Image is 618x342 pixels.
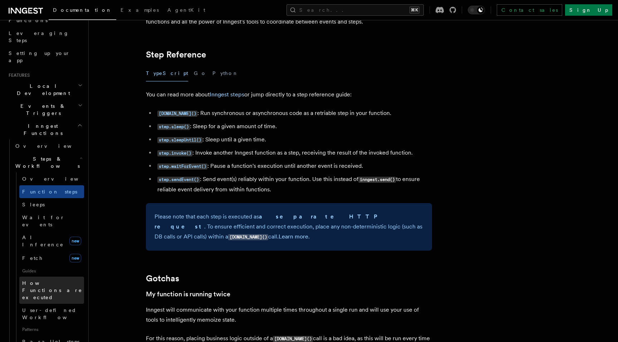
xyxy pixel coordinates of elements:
[154,213,382,230] strong: a separate HTTP request
[22,176,96,182] span: Overview
[121,7,159,13] span: Examples
[157,164,207,170] code: step.waitForEvent()
[157,162,207,169] a: step.waitForEvent()
[13,152,84,172] button: Steps & Workflows
[155,174,432,195] li: : Send event(s) reliably within your function. Use this instead of to ensure reliable event deliv...
[6,80,84,100] button: Local Development
[146,50,206,60] a: Step Reference
[163,2,210,19] a: AgentKit
[69,254,81,262] span: new
[9,30,69,43] span: Leveraging Steps
[19,324,84,335] span: Patterns
[155,148,432,158] li: : Invoke another Inngest function as a step, receiving the result of the invoked function.
[6,27,84,47] a: Leveraging Steps
[154,212,423,242] p: Please note that each step is executed as . To ensure efficient and correct execution, place any ...
[157,150,192,156] code: step.invoke()
[279,233,308,240] a: Learn more
[194,65,207,81] button: Go
[146,90,432,100] p: You can read more about or jump directly to a step reference guide:
[19,211,84,231] a: Wait for events
[19,198,84,211] a: Sleeps
[13,155,80,170] span: Steps & Workflows
[19,304,84,324] a: User-defined Workflows
[210,91,244,98] a: Inngest steps
[212,65,239,81] button: Python
[53,7,112,13] span: Documentation
[286,4,424,16] button: Search...⌘K
[6,82,78,97] span: Local Development
[146,65,188,81] button: TypeScript
[157,176,200,182] a: step.sendEvent()
[6,102,78,117] span: Events & Triggers
[19,277,84,304] a: How Functions are executed
[19,251,84,265] a: Fetchnew
[497,4,562,16] a: Contact sales
[167,7,205,13] span: AgentKit
[565,4,612,16] a: Sign Up
[69,237,81,245] span: new
[146,305,432,325] p: Inngest will communicate with your function multiple times throughout a single run and will use y...
[6,122,77,137] span: Inngest Functions
[22,280,82,300] span: How Functions are executed
[155,108,432,119] li: : Run synchronous or asynchronous code as a retriable step in your function.
[9,50,70,63] span: Setting up your app
[19,185,84,198] a: Function steps
[157,124,190,130] code: step.sleep()
[22,202,45,207] span: Sleeps
[155,135,432,145] li: : Sleep until a given time.
[157,123,190,130] a: step.sleep()
[146,289,230,299] a: My function is running twice
[155,161,432,171] li: : Pause a function's execution until another event is received.
[6,120,84,140] button: Inngest Functions
[468,6,485,14] button: Toggle dark mode
[157,136,202,143] a: step.sleepUntil()
[22,215,65,227] span: Wait for events
[157,111,197,117] code: [DOMAIN_NAME]()
[15,143,89,149] span: Overview
[228,234,268,240] code: [DOMAIN_NAME]()
[13,140,84,152] a: Overview
[49,2,116,20] a: Documentation
[157,149,192,156] a: step.invoke()
[146,273,179,283] a: Gotchas
[19,172,84,185] a: Overview
[19,265,84,277] span: Guides
[6,47,84,67] a: Setting up your app
[22,255,43,261] span: Fetch
[409,6,420,14] kbd: ⌘K
[273,336,313,342] code: [DOMAIN_NAME]()
[358,177,396,183] code: inngest.send()
[116,2,163,19] a: Examples
[157,110,197,116] a: [DOMAIN_NAME]()
[22,235,64,247] span: AI Inference
[157,137,202,143] code: step.sleepUntil()
[155,121,432,132] li: : Sleep for a given amount of time.
[6,100,84,120] button: Events & Triggers
[22,307,87,320] span: User-defined Workflows
[19,231,84,251] a: AI Inferencenew
[22,189,77,195] span: Function steps
[6,72,30,78] span: Features
[157,177,200,183] code: step.sendEvent()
